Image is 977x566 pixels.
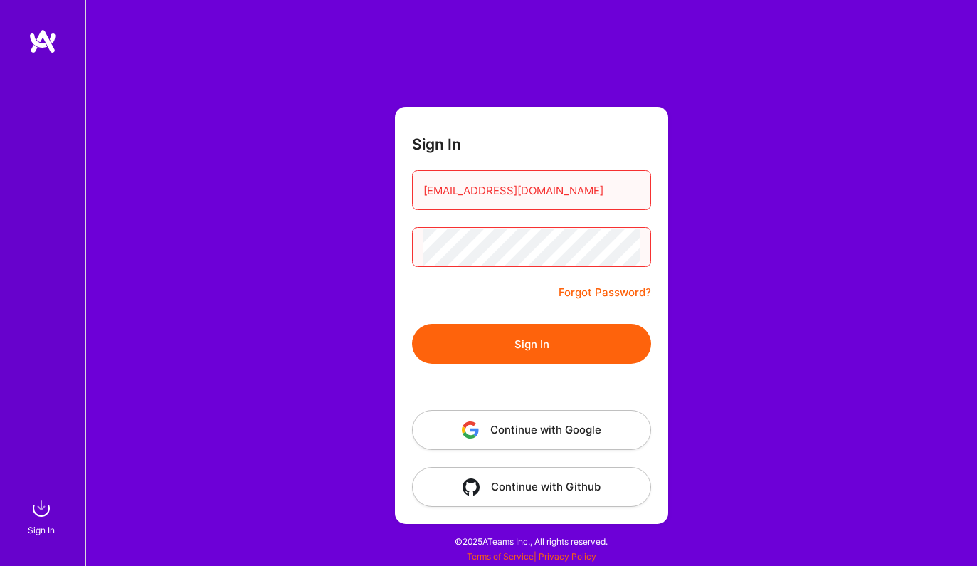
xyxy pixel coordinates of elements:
img: icon [462,421,479,439]
div: Sign In [28,523,55,538]
a: Privacy Policy [539,551,596,562]
img: sign in [27,494,56,523]
button: Sign In [412,324,651,364]
a: Forgot Password? [559,284,651,301]
a: Terms of Service [467,551,534,562]
button: Continue with Google [412,410,651,450]
button: Continue with Github [412,467,651,507]
a: sign inSign In [30,494,56,538]
input: Email... [423,172,640,209]
img: icon [463,478,480,496]
img: logo [28,28,57,54]
h3: Sign In [412,135,461,153]
span: | [467,551,596,562]
div: © 2025 ATeams Inc., All rights reserved. [85,523,977,559]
